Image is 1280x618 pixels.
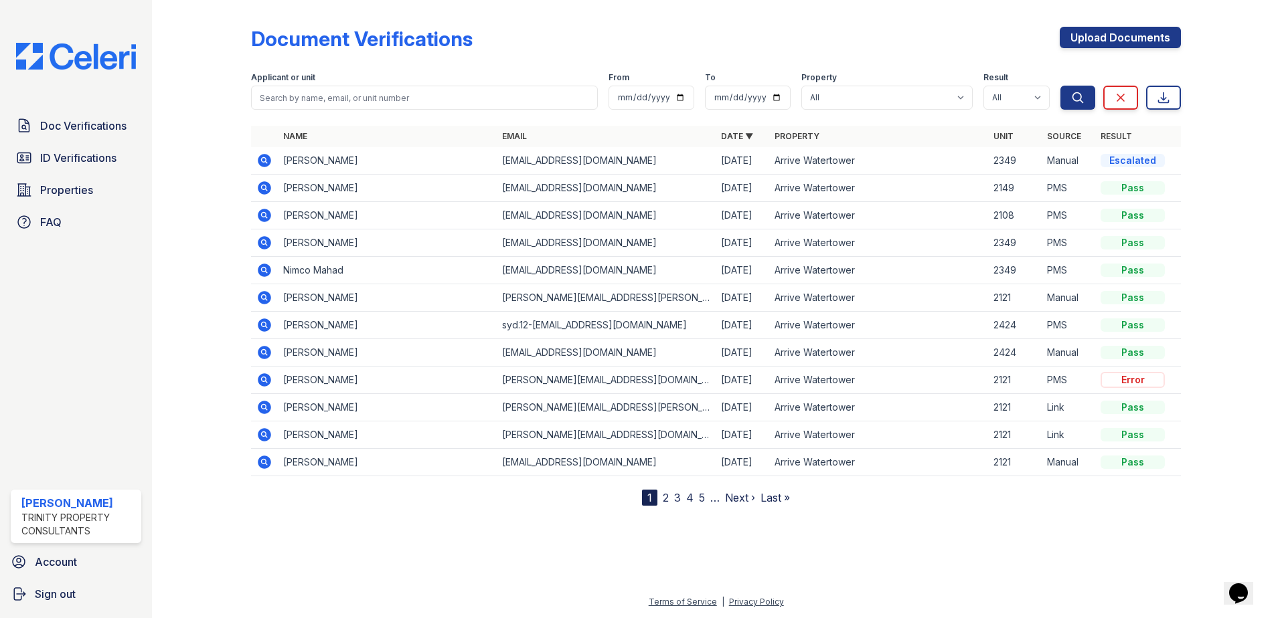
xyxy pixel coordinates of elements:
[988,421,1042,449] td: 2121
[716,394,769,421] td: [DATE]
[699,491,705,504] a: 5
[722,597,724,607] div: |
[497,312,716,339] td: syd.12-[EMAIL_ADDRESS][DOMAIN_NAME]
[497,175,716,202] td: [EMAIL_ADDRESS][DOMAIN_NAME]
[988,175,1042,202] td: 2149
[1224,564,1267,605] iframe: chat widget
[251,72,315,83] label: Applicant or unit
[278,312,497,339] td: [PERSON_NAME]
[1101,318,1165,332] div: Pass
[1042,229,1095,257] td: PMS
[278,229,497,257] td: [PERSON_NAME]
[251,86,598,110] input: Search by name, email, or unit number
[497,284,716,312] td: [PERSON_NAME][EMAIL_ADDRESS][PERSON_NAME][DOMAIN_NAME]
[686,491,694,504] a: 4
[1042,339,1095,367] td: Manual
[35,586,76,602] span: Sign out
[278,367,497,394] td: [PERSON_NAME]
[993,131,1014,141] a: Unit
[497,367,716,394] td: [PERSON_NAME][EMAIL_ADDRESS][DOMAIN_NAME]
[11,144,141,171] a: ID Verifications
[497,449,716,476] td: [EMAIL_ADDRESS][DOMAIN_NAME]
[769,257,988,284] td: Arrive Watertower
[801,72,837,83] label: Property
[716,147,769,175] td: [DATE]
[40,182,93,198] span: Properties
[1042,147,1095,175] td: Manual
[716,339,769,367] td: [DATE]
[1101,154,1165,167] div: Escalated
[1042,312,1095,339] td: PMS
[497,421,716,449] td: [PERSON_NAME][EMAIL_ADDRESS][DOMAIN_NAME]
[1042,394,1095,421] td: Link
[1101,264,1165,277] div: Pass
[988,257,1042,284] td: 2349
[716,257,769,284] td: [DATE]
[716,229,769,257] td: [DATE]
[988,147,1042,175] td: 2349
[988,394,1042,421] td: 2121
[988,339,1042,367] td: 2424
[1101,455,1165,469] div: Pass
[11,209,141,235] a: FAQ
[502,131,527,141] a: Email
[769,202,988,229] td: Arrive Watertower
[716,284,769,312] td: [DATE]
[278,394,497,421] td: [PERSON_NAME]
[716,202,769,229] td: [DATE]
[988,284,1042,312] td: 2121
[663,491,669,504] a: 2
[497,257,716,284] td: [EMAIL_ADDRESS][DOMAIN_NAME]
[278,147,497,175] td: [PERSON_NAME]
[5,548,147,575] a: Account
[775,131,819,141] a: Property
[497,339,716,367] td: [EMAIL_ADDRESS][DOMAIN_NAME]
[983,72,1008,83] label: Result
[1101,181,1165,195] div: Pass
[716,175,769,202] td: [DATE]
[769,284,988,312] td: Arrive Watertower
[278,449,497,476] td: [PERSON_NAME]
[988,449,1042,476] td: 2121
[725,491,755,504] a: Next ›
[497,202,716,229] td: [EMAIL_ADDRESS][DOMAIN_NAME]
[1042,367,1095,394] td: PMS
[609,72,629,83] label: From
[11,112,141,139] a: Doc Verifications
[1101,401,1165,414] div: Pass
[769,339,988,367] td: Arrive Watertower
[1101,291,1165,304] div: Pass
[40,118,127,134] span: Doc Verifications
[716,421,769,449] td: [DATE]
[497,394,716,421] td: [PERSON_NAME][EMAIL_ADDRESS][PERSON_NAME][DOMAIN_NAME]
[1101,236,1165,249] div: Pass
[716,312,769,339] td: [DATE]
[497,147,716,175] td: [EMAIL_ADDRESS][DOMAIN_NAME]
[721,131,753,141] a: Date ▼
[278,284,497,312] td: [PERSON_NAME]
[283,131,307,141] a: Name
[1101,209,1165,222] div: Pass
[716,449,769,476] td: [DATE]
[497,229,716,257] td: [EMAIL_ADDRESS][DOMAIN_NAME]
[769,449,988,476] td: Arrive Watertower
[251,27,473,51] div: Document Verifications
[769,147,988,175] td: Arrive Watertower
[21,511,136,538] div: Trinity Property Consultants
[729,597,784,607] a: Privacy Policy
[716,367,769,394] td: [DATE]
[5,581,147,607] a: Sign out
[769,175,988,202] td: Arrive Watertower
[988,229,1042,257] td: 2349
[1042,421,1095,449] td: Link
[278,257,497,284] td: Nimco Mahad
[769,367,988,394] td: Arrive Watertower
[705,72,716,83] label: To
[769,312,988,339] td: Arrive Watertower
[1101,372,1165,388] div: Error
[761,491,790,504] a: Last »
[988,202,1042,229] td: 2108
[769,229,988,257] td: Arrive Watertower
[769,421,988,449] td: Arrive Watertower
